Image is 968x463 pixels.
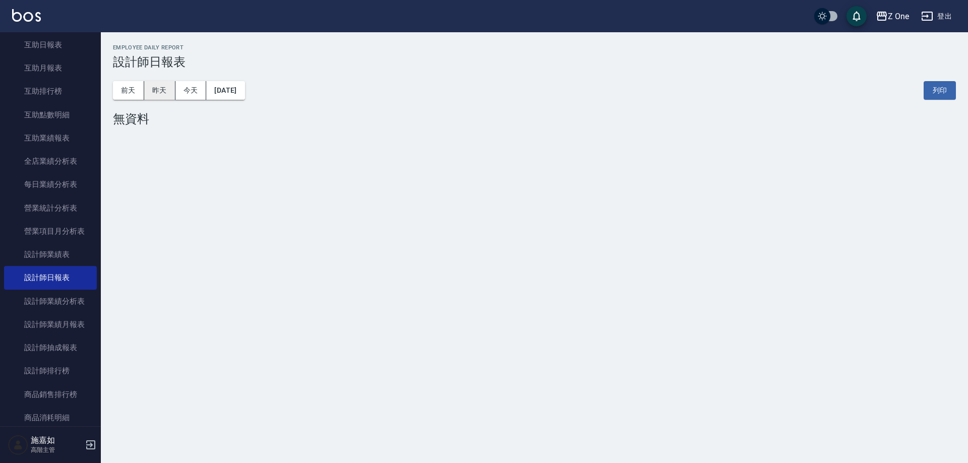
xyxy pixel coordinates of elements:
[846,6,867,26] button: save
[4,290,97,313] a: 設計師業績分析表
[4,33,97,56] a: 互助日報表
[4,80,97,103] a: 互助排行榜
[4,103,97,126] a: 互助點數明細
[4,383,97,406] a: 商品銷售排行榜
[4,173,97,196] a: 每日業績分析表
[4,266,97,289] a: 設計師日報表
[872,6,913,27] button: Z One
[4,150,97,173] a: 全店業績分析表
[4,196,97,220] a: 營業統計分析表
[113,112,956,126] div: 無資料
[113,55,956,69] h3: 設計師日報表
[31,445,82,454] p: 高階主管
[4,56,97,80] a: 互助月報表
[206,81,245,100] button: [DATE]
[4,313,97,336] a: 設計師業績月報表
[4,126,97,150] a: 互助業績報表
[113,44,956,51] h2: Employee Daily Report
[4,243,97,266] a: 設計師業績表
[4,336,97,359] a: 設計師抽成報表
[4,406,97,429] a: 商品消耗明細
[12,9,41,22] img: Logo
[888,10,909,23] div: Z One
[8,435,28,455] img: Person
[4,220,97,243] a: 營業項目月分析表
[31,435,82,445] h5: 施嘉如
[113,81,144,100] button: 前天
[4,359,97,382] a: 設計師排行榜
[144,81,175,100] button: 昨天
[917,7,956,26] button: 登出
[175,81,207,100] button: 今天
[924,81,956,100] button: 列印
